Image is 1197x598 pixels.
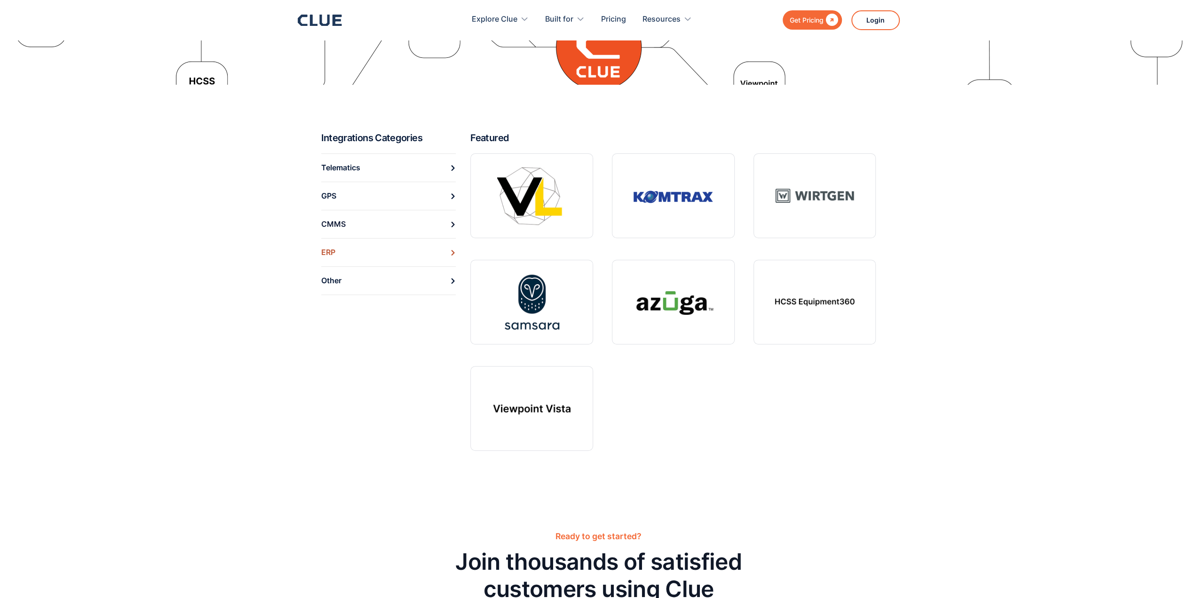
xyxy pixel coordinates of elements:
[321,132,463,144] h2: Integrations Categories
[783,10,842,30] a: Get Pricing
[321,210,456,238] a: CMMS
[321,273,341,288] div: Other
[321,238,456,266] a: ERP
[545,5,585,34] div: Built for
[851,10,900,30] a: Login
[321,153,456,182] a: Telematics
[470,132,876,144] h2: Featured
[790,14,824,26] div: Get Pricing
[321,189,336,203] div: GPS
[642,5,681,34] div: Resources
[418,530,779,542] div: Ready to get started?
[321,217,346,231] div: CMMS
[545,5,573,34] div: Built for
[824,14,838,26] div: 
[472,5,529,34] div: Explore Clue
[321,245,335,260] div: ERP
[321,266,456,295] a: Other
[321,160,360,175] div: Telematics
[601,5,626,34] a: Pricing
[642,5,692,34] div: Resources
[321,182,456,210] a: GPS
[472,5,517,34] div: Explore Clue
